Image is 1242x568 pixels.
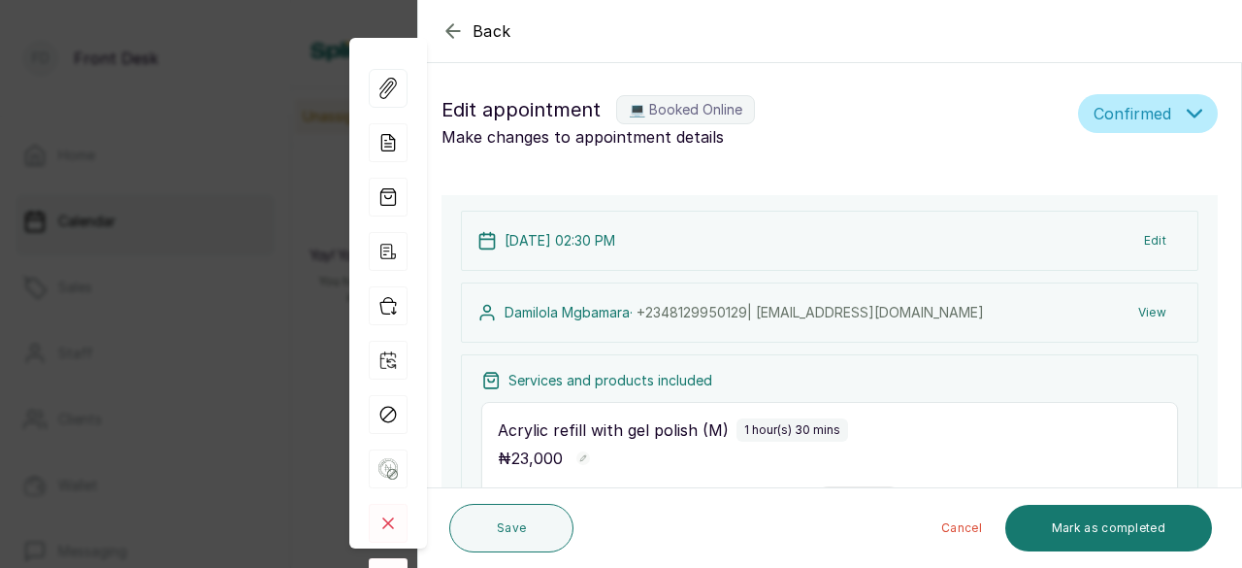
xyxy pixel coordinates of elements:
[511,449,563,468] span: 23,000
[1005,505,1212,551] button: Mark as completed
[473,19,511,43] span: Back
[637,304,984,320] span: +234 8129950129 | [EMAIL_ADDRESS][DOMAIN_NAME]
[926,505,997,551] button: Cancel
[1078,94,1218,133] button: Confirmed
[441,19,511,43] button: Back
[449,504,573,552] button: Save
[1123,295,1182,330] button: View
[441,94,601,125] span: Edit appointment
[505,303,984,322] p: Damilola Mgbamara ·
[616,95,755,124] label: 💻 Booked Online
[441,125,1070,149] p: Make changes to appointment details
[508,371,712,390] p: Services and products included
[498,447,563,470] p: ₦
[505,231,615,251] p: [DATE] 02:30 PM
[1094,102,1171,125] span: Confirmed
[1128,223,1182,258] button: Edit
[498,418,729,442] p: Acrylic refill with gel polish (M)
[744,422,840,438] p: 1 hour(s) 30 mins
